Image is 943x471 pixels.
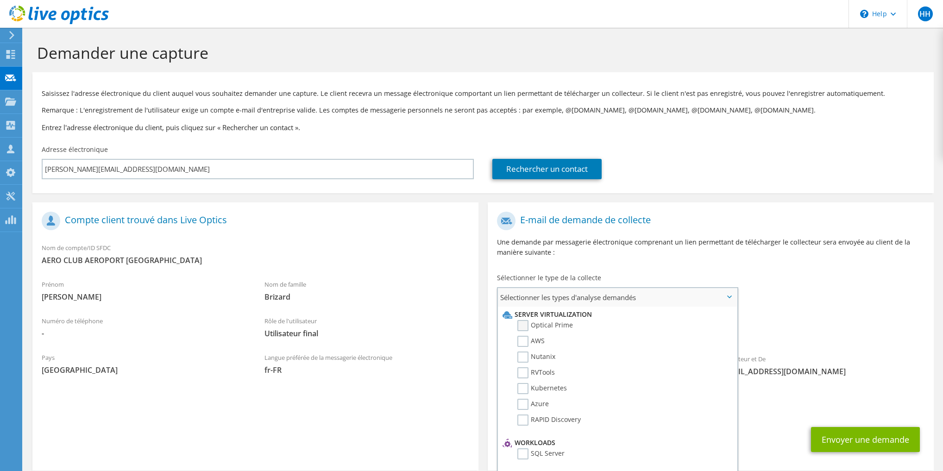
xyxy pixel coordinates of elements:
div: CC et Répondre à [488,386,934,418]
p: Saisissez l'adresse électronique du client auquel vous souhaitez demander une capture. Le client ... [42,88,924,99]
p: Remarque : L'enregistrement de l'utilisateur exige un compte e-mail d'entreprise valide. Les comp... [42,105,924,115]
span: [PERSON_NAME] [42,292,246,302]
label: Azure [517,399,549,410]
div: Expéditeur et De [710,349,933,381]
button: Envoyer une demande [811,427,920,452]
label: Adresse électronique [42,145,108,154]
span: AERO CLUB AEROPORT [GEOGRAPHIC_DATA] [42,255,469,265]
span: fr-FR [264,365,469,375]
label: SQL Server [517,448,565,459]
h1: E-mail de demande de collecte [497,212,920,230]
span: HH [918,6,933,21]
label: RAPID Discovery [517,414,581,426]
span: - [42,328,246,339]
li: Workloads [500,437,732,448]
span: [EMAIL_ADDRESS][DOMAIN_NAME] [720,366,924,377]
span: Brizard [264,292,469,302]
h1: Compte client trouvé dans Live Optics [42,212,465,230]
label: Optical Prime [517,320,573,331]
a: Rechercher un contact [492,159,602,179]
div: Nom de compte/ID SFDC [32,238,478,270]
svg: \n [860,10,868,18]
div: Pays [32,348,255,380]
div: Nom de famille [255,275,478,307]
div: Prénom [32,275,255,307]
label: Sélectionner le type de la collecte [497,273,601,283]
div: Numéro de téléphone [32,311,255,343]
div: Collectes demandées [488,310,934,345]
div: Rôle de l'utilisateur [255,311,478,343]
p: Une demande par messagerie électronique comprenant un lien permettant de télécharger le collecteu... [497,237,924,257]
li: Server Virtualization [500,309,732,320]
label: AWS [517,336,545,347]
label: RVTools [517,367,555,378]
label: Nutanix [517,352,555,363]
label: Kubernetes [517,383,567,394]
span: [GEOGRAPHIC_DATA] [42,365,246,375]
div: Langue préférée de la messagerie électronique [255,348,478,380]
span: Sélectionner les types d'analyse demandés [498,288,737,307]
span: Utilisateur final [264,328,469,339]
h3: Entrez l'adresse électronique du client, puis cliquez sur « Rechercher un contact ». [42,122,924,132]
h1: Demander une capture [37,43,924,63]
div: Vers [488,349,710,381]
